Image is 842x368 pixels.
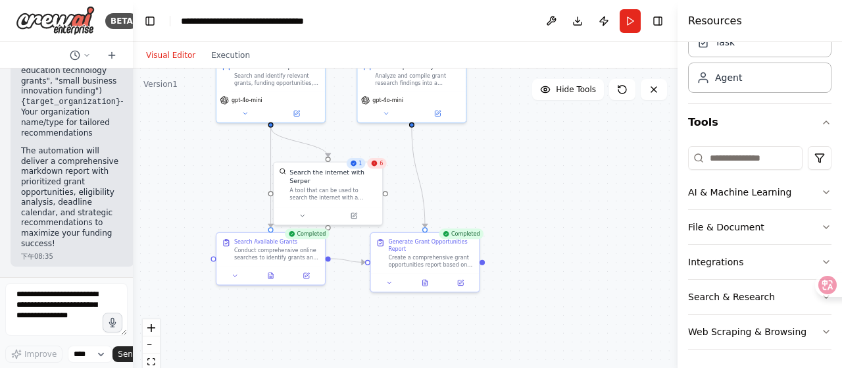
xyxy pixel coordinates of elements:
span: 1 [359,160,362,167]
p: The automation will deliver a comprehensive markdown report with prioritized grant opportunities,... [21,146,124,249]
button: Open in side panel [291,271,322,281]
div: Generate Grant Opportunities Report [388,238,474,252]
div: CompletedSearch Available GrantsConduct comprehensive online searches to identify grants and fund... [216,232,326,286]
span: gpt-4o-mini [232,97,262,104]
div: Completed [439,228,483,239]
span: 6 [380,160,383,167]
button: Hide right sidebar [649,12,667,30]
button: zoom in [143,319,160,336]
button: Open in side panel [445,278,476,288]
div: Create a comprehensive grant opportunities report based on the research findings. Analyze and cat... [388,254,474,268]
h4: Resources [688,13,742,29]
div: Crew [688,22,831,103]
button: View output [252,271,289,281]
img: SerperDevTool [279,168,286,175]
button: View output [407,278,444,288]
span: Hide Tools [556,84,596,95]
div: Agent [715,71,742,84]
div: 16SerperDevToolSearch the internet with SerperA tool that can be used to search the internet with... [273,161,383,225]
g: Edge from 87408c8b-94d1-4589-8c76-0a35fd715510 to 782395bc-9d24-4eb7-b1a6-8b767cf6d42a [266,128,332,157]
button: AI & Machine Learning [688,175,831,209]
code: {target_organization} [21,97,120,107]
div: Search Available Grants [234,238,297,246]
button: Open in side panel [272,108,322,118]
button: Switch to previous chat [64,47,96,63]
div: Tools [688,141,831,360]
span: Send [118,349,137,359]
div: Analyze and compile grant research findings into a comprehensive, well-structured report. Organiz... [375,72,460,86]
div: Grant Research Specialist [234,62,320,70]
g: Edge from 1ba47850-9dc3-4711-8c30-160c81d2936c to 3ac391a8-ff8a-4a1d-9ac2-2bfdbddde194 [331,254,365,267]
button: Open in side panel [412,108,462,118]
button: Hide Tools [532,79,604,100]
div: Version 1 [143,79,178,90]
button: Improve [5,346,62,363]
button: Send [112,346,153,362]
div: A tool that can be used to search the internet with a search_query. Supports different search typ... [289,187,377,201]
button: Open in side panel [329,211,379,221]
button: Visual Editor [138,47,203,63]
span: gpt-4o-mini [372,97,403,104]
li: - Your organization name/type for tailored recommendations [21,97,124,138]
button: Execution [203,47,258,63]
div: CompletedGenerate Grant Opportunities ReportCreate a comprehensive grant opportunities report bas... [370,232,480,293]
div: Search and identify relevant grants, funding opportunities, and financial support programs based ... [234,72,320,86]
div: BETA [105,13,138,29]
g: Edge from 50950adf-c79d-4832-b820-5dba6d1cda00 to 3ac391a8-ff8a-4a1d-9ac2-2bfdbddde194 [407,128,429,228]
button: Hide left sidebar [141,12,159,30]
div: Grant Report Analyst [375,62,460,70]
button: Tools [688,104,831,141]
span: Improve [24,349,57,359]
div: Conduct comprehensive online searches to identify grants and funding opportunities matching the s... [234,247,320,261]
div: Completed [285,228,330,239]
button: Start a new chat [101,47,122,63]
button: Click to speak your automation idea [103,313,122,332]
div: 下午08:35 [21,251,124,261]
div: Task [715,36,735,49]
button: Web Scraping & Browsing [688,315,831,349]
div: Search the internet with Serper [289,168,377,186]
img: Logo [16,6,95,36]
div: Grant Report AnalystAnalyze and compile grant research findings into a comprehensive, well-struct... [357,56,466,123]
button: File & Document [688,210,831,244]
div: Grant Research SpecialistSearch and identify relevant grants, funding opportunities, and financia... [216,56,326,123]
button: Integrations [688,245,831,279]
g: Edge from 87408c8b-94d1-4589-8c76-0a35fd715510 to 1ba47850-9dc3-4711-8c30-160c81d2936c [266,128,275,228]
button: zoom out [143,336,160,354]
nav: breadcrumb [181,14,329,28]
button: Search & Research [688,280,831,314]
